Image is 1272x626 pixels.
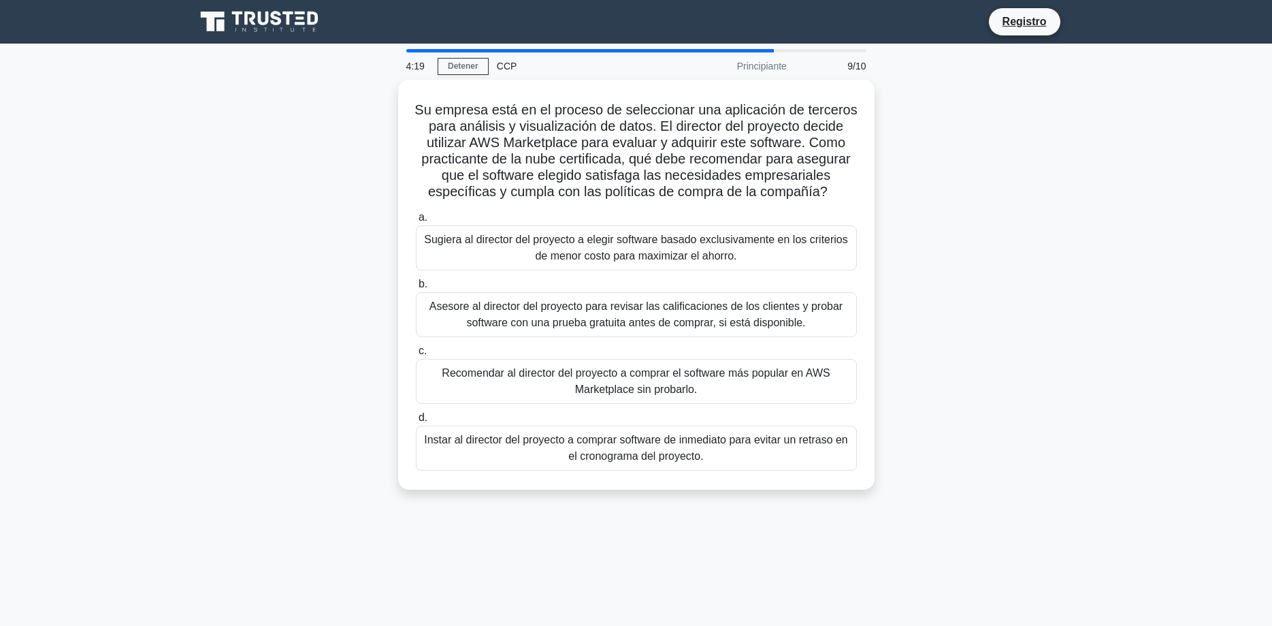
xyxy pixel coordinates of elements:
div: 9/10 [795,52,875,80]
span: b. [419,278,427,289]
span: c. [419,345,427,356]
div: Asesore al director del proyecto para revisar las calificaciones de los clientes y probar softwar... [416,292,857,337]
div: Recomendar al director del proyecto a comprar el software más popular en AWS Marketplace sin prob... [416,359,857,404]
h5: Su empresa está en el proceso de seleccionar una aplicación de terceros para análisis y visualiza... [414,101,858,201]
div: 4:19 [398,52,438,80]
div: CCP [489,52,676,80]
div: Instar al director del proyecto a comprar software de inmediato para evitar un retraso en el cron... [416,426,857,471]
span: d. [419,411,427,423]
a: Registro [994,13,1055,30]
a: Detener [438,58,489,75]
div: Sugiera al director del proyecto a elegir software basado exclusivamente en los criterios de meno... [416,225,857,270]
span: a. [419,211,427,223]
div: Principiante [676,52,795,80]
